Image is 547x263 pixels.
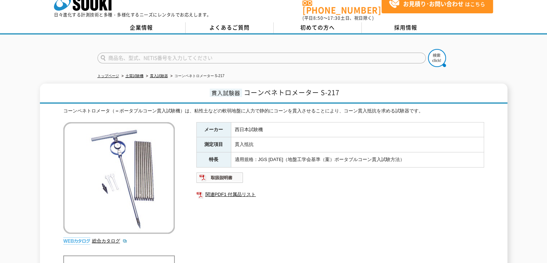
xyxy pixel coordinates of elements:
li: コーンペネトロメーター S-217 [169,72,224,80]
a: よくあるご質問 [186,22,274,33]
span: 貫入試験器 [210,89,242,97]
a: 貫入試験器 [150,74,168,78]
img: コーンペネトロメーター S-217 [63,122,175,234]
input: 商品名、型式、NETIS番号を入力してください [97,53,426,63]
th: 特長 [196,152,231,168]
th: 測定項目 [196,137,231,152]
div: コーンペネトロメータ（＝ポータブルコーン貫入試験機）は、粘性土などの軟弱地盤に人力で静的にコーンを貫入させることにより、コーン貫入抵抗を求める試験器です。 [63,107,484,115]
span: 8:50 [313,15,323,21]
span: 17:30 [328,15,341,21]
a: 初めての方へ [274,22,362,33]
span: (平日 ～ 土日、祝日除く) [302,15,374,21]
img: 取扱説明書 [196,172,243,183]
a: 取扱説明書 [196,177,243,182]
td: 適用規格：JGS [DATE]（地盤工学会基準（案）ポータブルコーン貫入試験方法） [231,152,484,168]
th: メーカー [196,122,231,137]
td: 貫入抵抗 [231,137,484,152]
p: 日々進化する計測技術と多種・多様化するニーズにレンタルでお応えします。 [54,13,211,17]
img: webカタログ [63,237,90,245]
a: 企業情報 [97,22,186,33]
a: 総合カタログ [92,238,127,244]
a: 土質試験機 [126,74,143,78]
a: トップページ [97,74,119,78]
a: 関連PDF1 付属品リスト [196,190,484,199]
span: コーンペネトロメーター S-217 [244,88,339,97]
span: 初めての方へ [300,23,335,31]
td: 西日本試験機 [231,122,484,137]
img: btn_search.png [428,49,446,67]
a: 採用情報 [362,22,450,33]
